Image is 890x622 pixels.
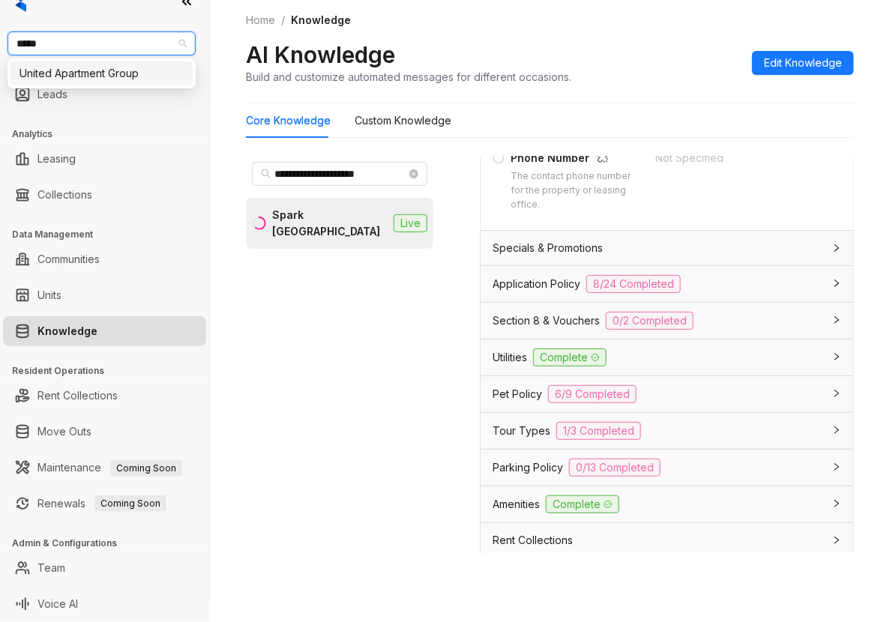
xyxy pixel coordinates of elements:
div: United Apartment Group [19,65,184,82]
a: Move Outs [37,417,91,447]
div: Build and customize automated messages for different occasions. [246,69,571,85]
div: Pet Policy6/9 Completed [481,376,853,412]
a: Collections [37,180,92,210]
li: Renewals [3,489,206,519]
span: 1/3 Completed [556,422,641,440]
li: Voice AI [3,589,206,619]
div: United Apartment Group [10,61,193,85]
li: Leasing [3,144,206,174]
span: close-circle [409,169,418,178]
a: Communities [37,244,100,274]
span: 0/13 Completed [569,459,661,477]
span: Section 8 & Vouchers [493,312,600,329]
a: Rent Collections [37,381,118,411]
span: Complete [533,348,607,366]
span: Edit Knowledge [764,55,842,71]
li: Team [3,553,206,583]
li: Leads [3,79,206,109]
a: Knowledge [37,316,97,346]
div: Specials & Promotions [481,231,853,265]
div: Not Specified [656,150,802,166]
span: 8/24 Completed [586,275,681,293]
a: Leasing [37,144,76,174]
div: AmenitiesComplete [481,486,853,522]
a: Team [37,553,65,583]
h2: AI Knowledge [246,40,395,69]
span: collapsed [832,244,841,253]
div: Core Knowledge [246,112,331,129]
div: UtilitiesComplete [481,339,853,375]
span: collapsed [832,536,841,545]
span: 6/9 Completed [548,385,637,403]
span: collapsed [832,352,841,361]
h3: Analytics [12,127,209,141]
span: collapsed [832,315,841,324]
div: Spark [GEOGRAPHIC_DATA] [272,207,388,240]
li: Maintenance [3,453,206,483]
li: Rent Collections [3,381,206,411]
h3: Admin & Configurations [12,537,209,550]
span: collapsed [832,462,841,471]
span: Complete [546,495,619,513]
a: Units [37,280,61,310]
span: Knowledge [291,13,351,26]
h3: Resident Operations [12,364,209,378]
span: 0/2 Completed [606,312,694,330]
div: Parking Policy0/13 Completed [481,450,853,486]
li: Knowledge [3,316,206,346]
div: Section 8 & Vouchers0/2 Completed [481,303,853,339]
li: Collections [3,180,206,210]
span: Utilities [493,349,527,366]
a: Leads [37,79,67,109]
div: Tour Types1/3 Completed [481,413,853,449]
span: Application Policy [493,276,580,292]
li: Move Outs [3,417,206,447]
span: search [261,169,271,179]
div: Custom Knowledge [355,112,451,129]
span: Coming Soon [110,460,182,477]
li: Units [3,280,206,310]
a: Voice AI [37,589,78,619]
li: / [281,12,285,28]
span: collapsed [832,389,841,398]
a: Home [243,12,278,28]
div: Application Policy8/24 Completed [481,266,853,302]
span: collapsed [832,279,841,288]
span: Live [394,214,427,232]
h3: Data Management [12,228,209,241]
span: Specials & Promotions [493,240,603,256]
div: Rent Collections [481,523,853,558]
span: collapsed [832,499,841,508]
span: Amenities [493,496,540,513]
span: Tour Types [493,423,550,439]
div: The contact phone number for the property or leasing office. [511,169,638,212]
a: RenewalsComing Soon [37,489,166,519]
li: Communities [3,244,206,274]
span: Pet Policy [493,386,542,402]
span: Rent Collections [493,532,573,549]
div: Phone Number [511,150,638,169]
span: Parking Policy [493,459,563,476]
span: Coming Soon [94,495,166,512]
button: Edit Knowledge [752,51,854,75]
span: collapsed [832,426,841,435]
